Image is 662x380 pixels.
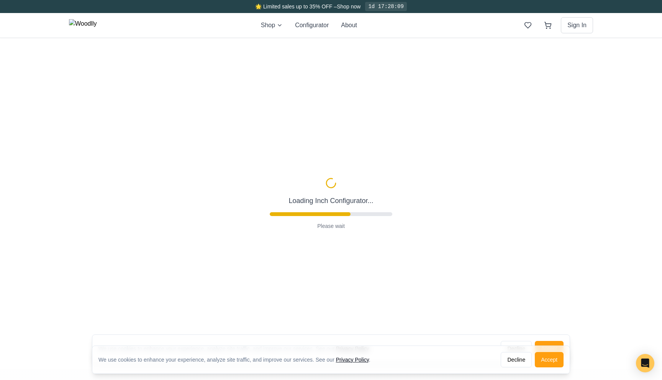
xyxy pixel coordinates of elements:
[535,352,564,367] button: Accept
[501,352,532,367] button: Decline
[295,21,329,30] button: Configurator
[255,3,337,10] span: 🌟 Limited sales up to 35% OFF –
[69,19,97,31] img: Woodlly
[365,2,406,11] div: 1d 17:28:09
[336,357,369,363] a: Privacy Policy
[288,157,373,168] p: Loading Inch Configurator...
[636,354,654,372] div: Open Intercom Messenger
[561,17,593,33] button: Sign In
[535,303,564,318] button: Accept
[98,356,377,364] div: We use cookies to enhance your experience, analyze site traffic, and improve our services. See our .
[317,184,345,192] p: Please wait
[341,21,357,30] button: About
[261,21,283,30] button: Shop
[501,303,532,318] button: Decline
[336,308,369,314] a: Privacy Policy
[98,307,377,314] div: We use cookies to enhance your experience, analyze site traffic, and improve our services. See our .
[337,3,360,10] a: Shop now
